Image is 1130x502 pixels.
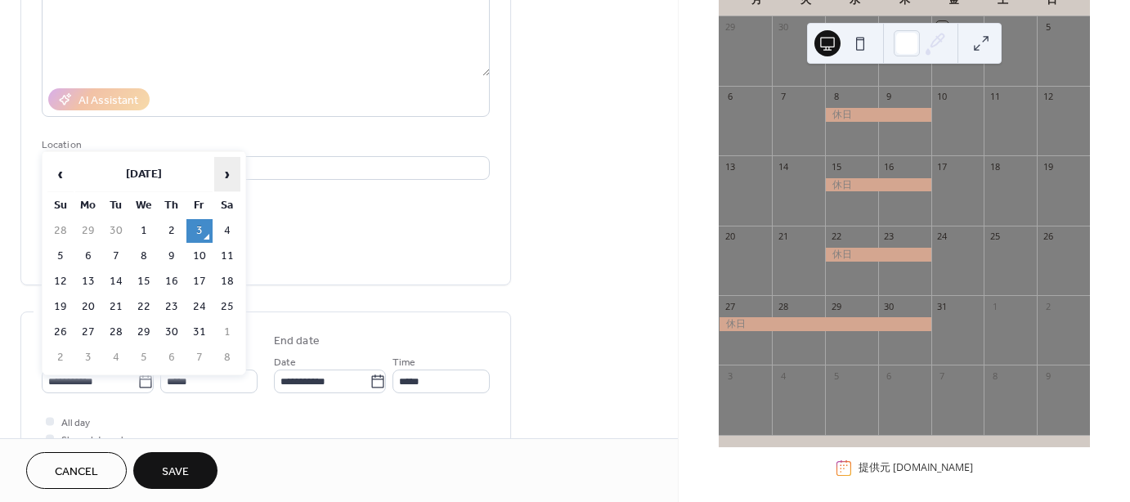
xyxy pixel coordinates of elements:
td: 29 [131,320,157,344]
div: 20 [724,231,736,243]
div: 30 [883,300,895,312]
th: Th [159,194,185,217]
td: 5 [47,244,74,268]
td: 19 [47,295,74,319]
span: › [215,158,240,190]
td: 2 [159,219,185,243]
div: 9 [883,91,895,103]
td: 16 [159,270,185,294]
div: 14 [777,160,789,173]
th: Tu [103,194,129,217]
div: 休日 [825,178,931,192]
button: Cancel [26,452,127,489]
th: Mo [75,194,101,217]
td: 29 [75,219,101,243]
td: 6 [75,244,101,268]
td: 27 [75,320,101,344]
div: 6 [883,370,895,382]
td: 9 [159,244,185,268]
th: Su [47,194,74,217]
div: 1 [989,300,1001,312]
div: 10 [936,91,948,103]
td: 1 [131,219,157,243]
td: 10 [186,244,213,268]
div: 29 [724,21,736,34]
td: 1 [214,320,240,344]
td: 30 [103,219,129,243]
span: Date [274,354,296,371]
td: 8 [131,244,157,268]
div: 21 [777,231,789,243]
div: 6 [724,91,736,103]
td: 17 [186,270,213,294]
div: 31 [936,300,948,312]
td: 22 [131,295,157,319]
td: 4 [103,346,129,370]
td: 18 [214,270,240,294]
td: 2 [47,346,74,370]
div: 30 [777,21,789,34]
td: 4 [214,219,240,243]
td: 28 [103,320,129,344]
button: Save [133,452,217,489]
td: 21 [103,295,129,319]
div: 16 [883,160,895,173]
span: ‹ [48,158,73,190]
span: Time [392,354,415,371]
td: 6 [159,346,185,370]
td: 3 [186,219,213,243]
div: 25 [989,231,1001,243]
div: 5 [1042,21,1054,34]
div: 3 [724,370,736,382]
div: 27 [724,300,736,312]
td: 20 [75,295,101,319]
td: 12 [47,270,74,294]
div: 19 [1042,160,1054,173]
div: 休日 [825,108,931,122]
div: 7 [936,370,948,382]
td: 15 [131,270,157,294]
div: 18 [989,160,1001,173]
span: Cancel [55,464,98,481]
div: 3 [936,21,948,34]
th: Sa [214,194,240,217]
th: [DATE] [75,157,213,192]
div: 1 [830,21,842,34]
div: 8 [989,370,1001,382]
div: 4 [989,21,1001,34]
td: 31 [186,320,213,344]
div: 8 [830,91,842,103]
div: 提供元 [859,460,973,475]
div: 23 [883,231,895,243]
div: 24 [936,231,948,243]
th: We [131,194,157,217]
span: Save [162,464,189,481]
div: 5 [830,370,842,382]
a: [DOMAIN_NAME] [893,460,973,474]
td: 13 [75,270,101,294]
div: 29 [830,300,842,312]
td: 24 [186,295,213,319]
div: 9 [1042,370,1054,382]
td: 7 [186,346,213,370]
div: 4 [777,370,789,382]
div: 13 [724,160,736,173]
td: 7 [103,244,129,268]
div: Location [42,137,487,154]
div: 2 [883,21,895,34]
span: All day [61,415,90,432]
div: 休日 [719,317,930,331]
th: Fr [186,194,213,217]
td: 5 [131,346,157,370]
td: 25 [214,295,240,319]
div: 22 [830,231,842,243]
div: 11 [989,91,1001,103]
div: 休日 [825,248,931,262]
td: 26 [47,320,74,344]
td: 14 [103,270,129,294]
div: 28 [777,300,789,312]
div: 7 [777,91,789,103]
div: 12 [1042,91,1054,103]
td: 23 [159,295,185,319]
